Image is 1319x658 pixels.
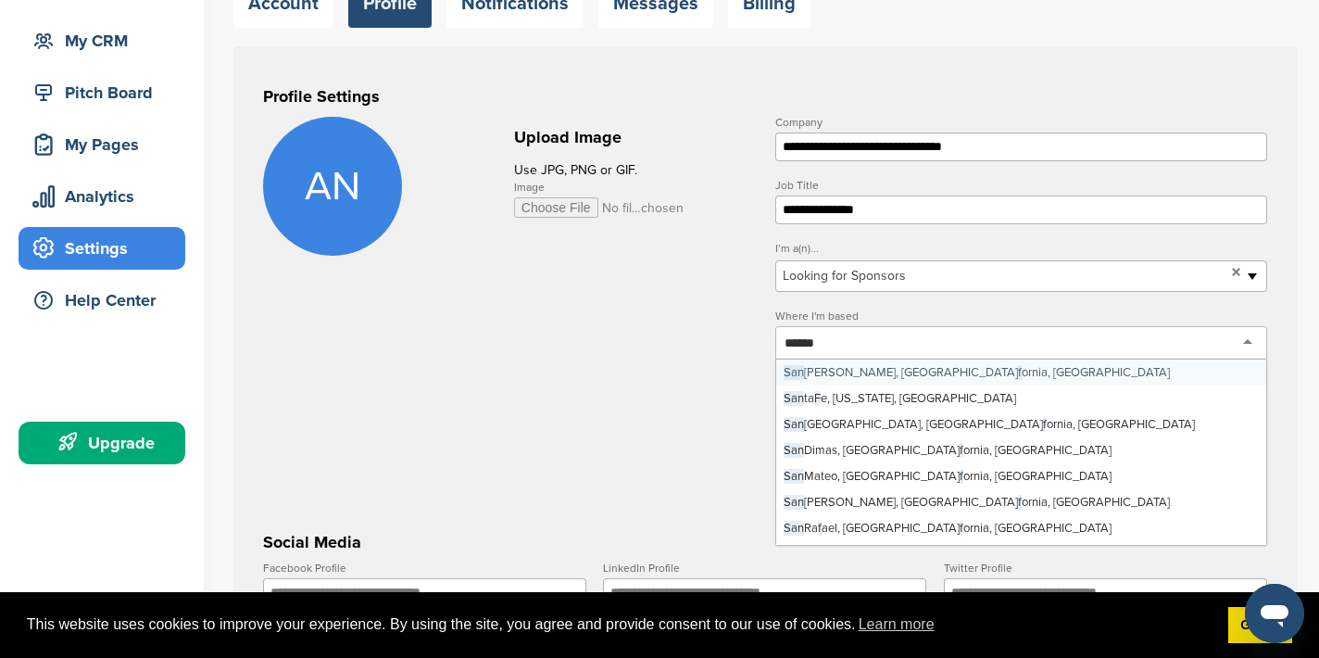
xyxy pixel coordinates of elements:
[19,422,185,464] a: Upgrade
[19,123,185,166] a: My Pages
[960,521,963,536] span: f
[1228,607,1292,644] a: dismiss cookie message
[263,83,1267,109] h3: Profile Settings
[776,463,1266,489] div: Mateo, [GEOGRAPHIC_DATA] ornia, [GEOGRAPHIC_DATA]
[784,417,804,432] span: San
[1018,365,1022,380] span: f
[19,279,185,322] a: Help Center
[603,563,926,574] label: LinkedIn Profile
[1043,417,1047,432] span: f
[28,180,185,213] div: Analytics
[775,310,1267,322] label: Where I'm based
[814,391,821,406] span: F
[776,515,1266,541] div: Ra ael, [GEOGRAPHIC_DATA] ornia, [GEOGRAPHIC_DATA]
[784,443,804,458] span: San
[775,180,1267,191] label: Job Title
[960,443,963,458] span: f
[263,117,402,256] span: AN
[784,521,804,536] span: San
[784,469,804,484] span: San
[776,489,1266,515] div: [PERSON_NAME], [GEOGRAPHIC_DATA] ornia, [GEOGRAPHIC_DATA]
[514,125,755,150] h2: Upload Image
[514,182,755,193] label: Image
[960,469,963,484] span: f
[856,611,937,639] a: learn more about cookies
[27,611,1213,639] span: This website uses cookies to improve your experience. By using the site, you agree and provide co...
[28,128,185,161] div: My Pages
[19,175,185,218] a: Analytics
[28,426,185,460] div: Upgrade
[28,232,185,265] div: Settings
[776,386,1266,411] div: ta e, [US_STATE], [GEOGRAPHIC_DATA]
[263,529,1267,555] h3: Social Media
[944,563,1267,574] label: Twitter Profile
[776,411,1266,437] div: [GEOGRAPHIC_DATA], [GEOGRAPHIC_DATA] ornia, [GEOGRAPHIC_DATA]
[784,365,804,380] span: San
[19,227,185,270] a: Settings
[784,495,804,510] span: San
[775,243,1267,254] label: I’m a(n)...
[783,265,1225,287] span: Looking for Sponsors
[818,521,822,536] span: f
[784,391,804,406] span: San
[776,437,1266,463] div: Dimas, [GEOGRAPHIC_DATA] ornia, [GEOGRAPHIC_DATA]
[776,360,1266,386] div: [PERSON_NAME], [GEOGRAPHIC_DATA] ornia, [GEOGRAPHIC_DATA]
[514,158,755,182] p: Use JPG, PNG or GIF.
[775,117,1267,128] label: Company
[28,24,185,57] div: My CRM
[19,19,185,62] a: My CRM
[28,76,185,109] div: Pitch Board
[1245,584,1304,643] iframe: Button to launch messaging window
[776,541,1266,567] div: Jacinto, [GEOGRAPHIC_DATA] ornia, [GEOGRAPHIC_DATA]
[263,563,586,574] label: Facebook Profile
[28,284,185,317] div: Help Center
[19,71,185,114] a: Pitch Board
[1018,495,1022,510] span: f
